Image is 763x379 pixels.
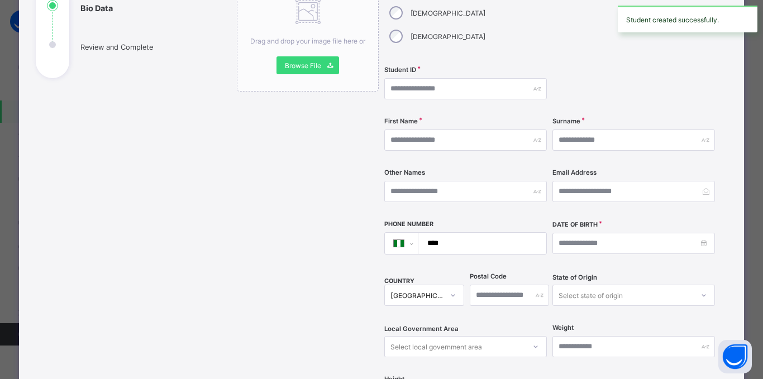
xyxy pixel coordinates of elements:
[552,324,574,332] label: Weight
[559,285,623,306] div: Select state of origin
[552,117,580,125] label: Surname
[250,37,365,45] span: Drag and drop your image file here or
[470,272,507,280] label: Postal Code
[384,117,418,125] label: First Name
[411,32,485,41] label: [DEMOGRAPHIC_DATA]
[384,66,416,74] label: Student ID
[552,274,597,281] span: State of Origin
[390,291,443,300] div: [GEOGRAPHIC_DATA]
[384,277,414,285] span: COUNTRY
[384,169,425,176] label: Other Names
[718,340,752,373] button: Open asap
[390,336,482,357] div: Select local government area
[384,220,433,228] label: Phone Number
[384,325,459,333] span: Local Government Area
[618,6,757,32] div: Student created successfully.
[552,221,598,228] label: Date of Birth
[411,9,485,17] label: [DEMOGRAPHIC_DATA]
[552,169,597,176] label: Email Address
[285,61,321,70] span: Browse File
